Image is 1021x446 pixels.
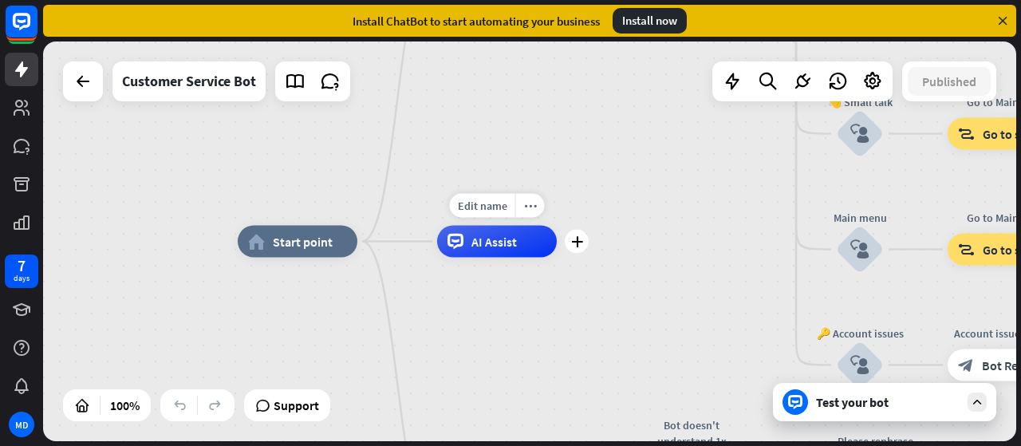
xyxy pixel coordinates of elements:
[850,240,869,259] i: block_user_input
[122,61,256,101] div: Customer Service Bot
[14,273,30,284] div: days
[958,242,975,258] i: block_goto
[958,357,974,373] i: block_bot_response
[248,234,265,250] i: home_2
[908,67,991,96] button: Published
[353,14,600,29] div: Install ChatBot to start automating your business
[850,356,869,375] i: block_user_input
[613,8,687,34] div: Install now
[812,210,908,226] div: Main menu
[850,124,869,144] i: block_user_input
[812,326,908,341] div: 🔑 Account issues
[18,259,26,273] div: 7
[571,236,583,247] i: plus
[13,6,61,54] button: Open LiveChat chat widget
[458,199,507,213] span: Edit name
[524,199,537,211] i: more_horiz
[9,412,34,437] div: MD
[273,234,333,250] span: Start point
[5,255,38,288] a: 7 days
[816,394,960,410] div: Test your bot
[471,234,517,250] span: AI Assist
[105,393,144,418] div: 100%
[958,126,975,142] i: block_goto
[274,393,319,418] span: Support
[812,94,908,110] div: 👋 Small talk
